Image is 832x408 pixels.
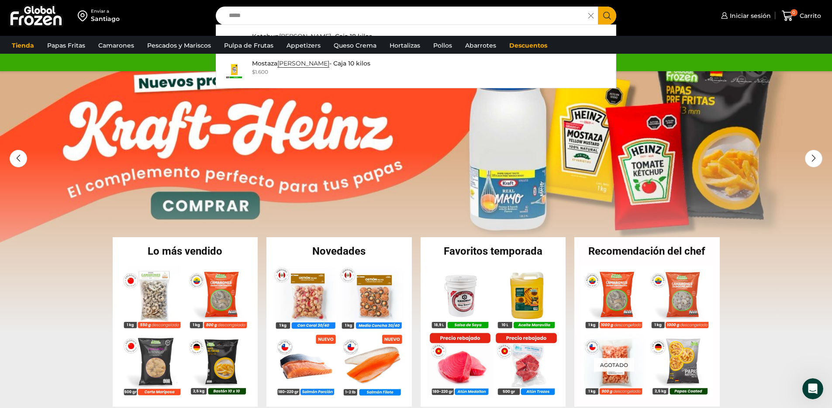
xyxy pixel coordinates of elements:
[94,37,138,54] a: Camarones
[802,378,823,399] iframe: Intercom live chat
[143,37,215,54] a: Pescados y Mariscos
[329,37,381,54] a: Queso Crema
[220,37,278,54] a: Pulpa de Frutas
[797,11,821,20] span: Carrito
[279,32,331,41] strong: [PERSON_NAME]
[728,11,771,20] span: Iniciar sesión
[43,37,90,54] a: Papas Fritas
[791,9,797,16] span: 0
[216,56,616,83] a: Mostaza[PERSON_NAME]- Caja 10 kilos $1.600
[91,14,120,23] div: Santiago
[805,150,822,167] div: Next slide
[78,8,91,23] img: address-field-icon.svg
[421,246,566,256] h2: Favoritos temporada
[461,37,501,54] a: Abarrotes
[10,150,27,167] div: Previous slide
[277,59,329,68] strong: [PERSON_NAME]
[574,246,720,256] h2: Recomendación del chef
[252,69,268,75] bdi: 1.600
[598,7,616,25] button: Search button
[252,31,372,41] p: Ketchup - Caja 18 kilos
[594,358,634,372] p: Agotado
[385,37,425,54] a: Hortalizas
[252,59,370,68] p: Mostaza - Caja 10 kilos
[7,37,38,54] a: Tienda
[719,7,771,24] a: Iniciar sesión
[780,6,823,26] a: 0 Carrito
[91,8,120,14] div: Enviar a
[505,37,552,54] a: Descuentos
[429,37,456,54] a: Pollos
[113,246,258,256] h2: Lo más vendido
[266,246,412,256] h2: Novedades
[282,37,325,54] a: Appetizers
[252,69,255,75] span: $
[216,29,616,56] a: Ketchup[PERSON_NAME]- Caja 18 kilos $2.663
